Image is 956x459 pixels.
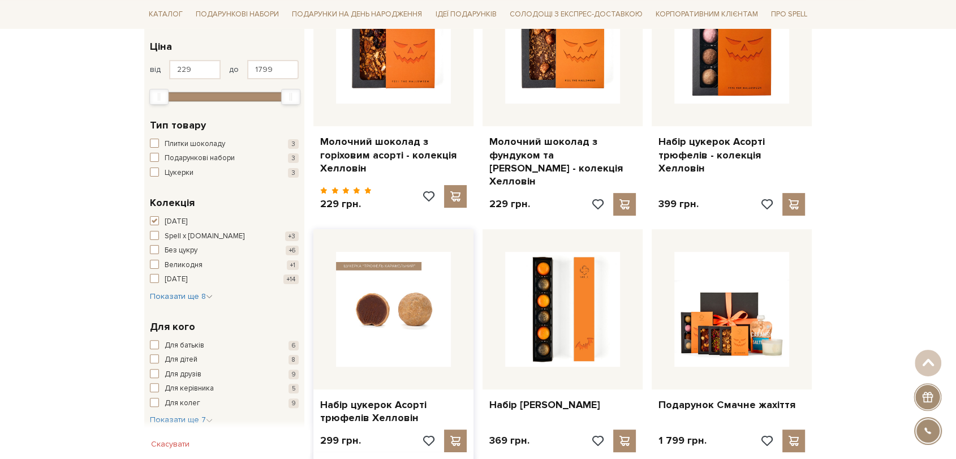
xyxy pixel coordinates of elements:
span: Тип товару [150,118,206,133]
button: Для друзів 9 [150,369,299,380]
span: +14 [283,274,299,284]
span: Для дітей [165,354,197,366]
p: 229 грн. [320,198,372,211]
a: Солодощі з експрес-доставкою [505,5,647,24]
span: Для кого [150,319,195,334]
p: 229 грн. [489,198,530,211]
span: 5 [288,384,299,393]
span: +6 [286,246,299,255]
span: Подарункові набори [165,153,235,164]
p: 399 грн. [658,198,699,211]
a: Подарунок Смачне жахіття [658,398,805,411]
span: 3 [288,168,299,178]
button: Цукерки 3 [150,168,299,179]
button: Показати ще 8 [150,291,213,302]
span: від [150,65,161,75]
button: [DATE] +14 [150,274,299,285]
span: Великодня [165,260,203,271]
a: Молочний шоколад з фундуком та [PERSON_NAME] - колекція Хелловін [489,135,636,188]
a: Подарункові набори [191,6,283,23]
span: 6 [288,341,299,350]
button: Для колег 9 [150,398,299,409]
button: Для батьків 6 [150,340,299,351]
span: до [229,65,239,75]
span: Показати ще 8 [150,291,213,301]
img: Набір цукерок Асорті трюфелів Хелловін [336,252,451,367]
button: Без цукру +6 [150,245,299,256]
a: Корпоративним клієнтам [651,6,763,23]
button: Скасувати [144,435,196,453]
div: Max [281,89,300,105]
span: 9 [288,398,299,408]
input: Ціна [169,60,221,79]
span: Для батьків [165,340,204,351]
span: +1 [287,260,299,270]
span: 9 [288,370,299,379]
p: 299 грн. [320,434,361,447]
a: Подарунки на День народження [287,6,427,23]
a: Ідеї подарунків [430,6,501,23]
button: Spell x [DOMAIN_NAME] +3 [150,231,299,242]
button: Великодня +1 [150,260,299,271]
a: Каталог [144,6,187,23]
a: Молочний шоколад з горіховим асорті - колекція Хелловін [320,135,467,175]
span: Цукерки [165,168,193,179]
span: Без цукру [165,245,197,256]
button: Плитки шоколаду 3 [150,139,299,150]
a: Набір [PERSON_NAME] [489,398,636,411]
span: 3 [288,139,299,149]
span: 8 [288,355,299,364]
input: Ціна [247,60,299,79]
span: Для друзів [165,369,201,380]
span: Ціна [150,39,172,54]
button: Показати ще 7 [150,414,213,426]
div: Min [149,89,169,105]
button: Для керівника 5 [150,383,299,394]
span: Показати ще 7 [150,415,213,424]
p: 1 799 грн. [658,434,707,447]
span: 3 [288,153,299,163]
button: Для дітей 8 [150,354,299,366]
button: Подарункові набори 3 [150,153,299,164]
a: Про Spell [766,6,812,23]
span: Для колег [165,398,200,409]
span: [DATE] [165,274,187,285]
p: 369 грн. [489,434,529,447]
span: Spell x [DOMAIN_NAME] [165,231,244,242]
span: Для керівника [165,383,214,394]
span: Плитки шоколаду [165,139,225,150]
span: [DATE] [165,216,187,228]
a: Набір цукерок Асорті трюфелів Хелловін [320,398,467,425]
span: Колекція [150,195,195,211]
button: [DATE] [150,216,299,228]
a: Набір цукерок Асорті трюфелів - колекція Хелловін [658,135,805,175]
span: +3 [285,231,299,241]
